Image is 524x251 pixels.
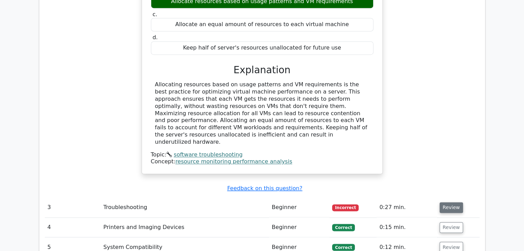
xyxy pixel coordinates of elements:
[101,198,269,217] td: Troubleshooting
[151,41,373,55] div: Keep half of server's resources unallocated for future use
[440,202,463,213] button: Review
[151,18,373,31] div: Allocate an equal amount of resources to each virtual machine
[151,151,373,159] div: Topic:
[175,158,292,165] a: resource monitoring performance analysis
[174,151,243,158] a: software troubleshooting
[101,218,269,237] td: Printers and Imaging Devices
[332,224,355,231] span: Correct
[45,198,101,217] td: 3
[269,218,330,237] td: Beginner
[45,218,101,237] td: 4
[155,64,369,76] h3: Explanation
[377,218,436,237] td: 0:15 min.
[332,244,355,251] span: Correct
[332,204,359,211] span: Incorrect
[227,185,302,192] a: Feedback on this question?
[153,34,158,41] span: d.
[440,222,463,233] button: Review
[155,81,369,145] div: Allocating resources based on usage patterns and VM requirements is the best practice for optimiz...
[377,198,436,217] td: 0:27 min.
[151,158,373,165] div: Concept:
[153,11,157,18] span: c.
[269,198,330,217] td: Beginner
